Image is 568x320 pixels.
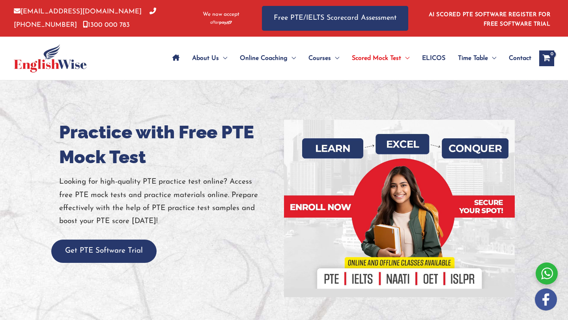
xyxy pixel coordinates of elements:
a: [PHONE_NUMBER] [14,8,156,28]
a: CoursesMenu Toggle [302,45,346,72]
p: Looking for high-quality PTE practice test online? Access free PTE mock tests and practice materi... [59,175,278,228]
span: We now accept [203,11,239,19]
nav: Site Navigation: Main Menu [166,45,531,72]
span: Online Coaching [240,45,288,72]
span: Scored Mock Test [352,45,401,72]
a: Online CoachingMenu Toggle [234,45,302,72]
aside: Header Widget 1 [424,6,554,31]
a: Free PTE/IELTS Scorecard Assessment [262,6,408,31]
a: ELICOS [416,45,452,72]
span: Menu Toggle [219,45,227,72]
span: Menu Toggle [488,45,496,72]
span: Time Table [458,45,488,72]
h1: Practice with Free PTE Mock Test [59,120,278,169]
span: Menu Toggle [401,45,409,72]
a: About UsMenu Toggle [186,45,234,72]
span: About Us [192,45,219,72]
span: ELICOS [422,45,445,72]
a: Contact [503,45,531,72]
img: cropped-ew-logo [14,44,87,73]
a: View Shopping Cart, empty [539,50,554,66]
a: [EMAIL_ADDRESS][DOMAIN_NAME] [14,8,142,15]
button: Get PTE Software Trial [51,240,157,263]
img: white-facebook.png [535,288,557,311]
img: Afterpay-Logo [210,20,232,25]
span: Menu Toggle [288,45,296,72]
a: Get PTE Software Trial [51,247,157,255]
span: Contact [509,45,531,72]
span: Courses [308,45,331,72]
a: AI SCORED PTE SOFTWARE REGISTER FOR FREE SOFTWARE TRIAL [429,12,551,27]
a: Time TableMenu Toggle [452,45,503,72]
span: Menu Toggle [331,45,339,72]
a: Scored Mock TestMenu Toggle [346,45,416,72]
a: 1300 000 783 [83,22,130,28]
